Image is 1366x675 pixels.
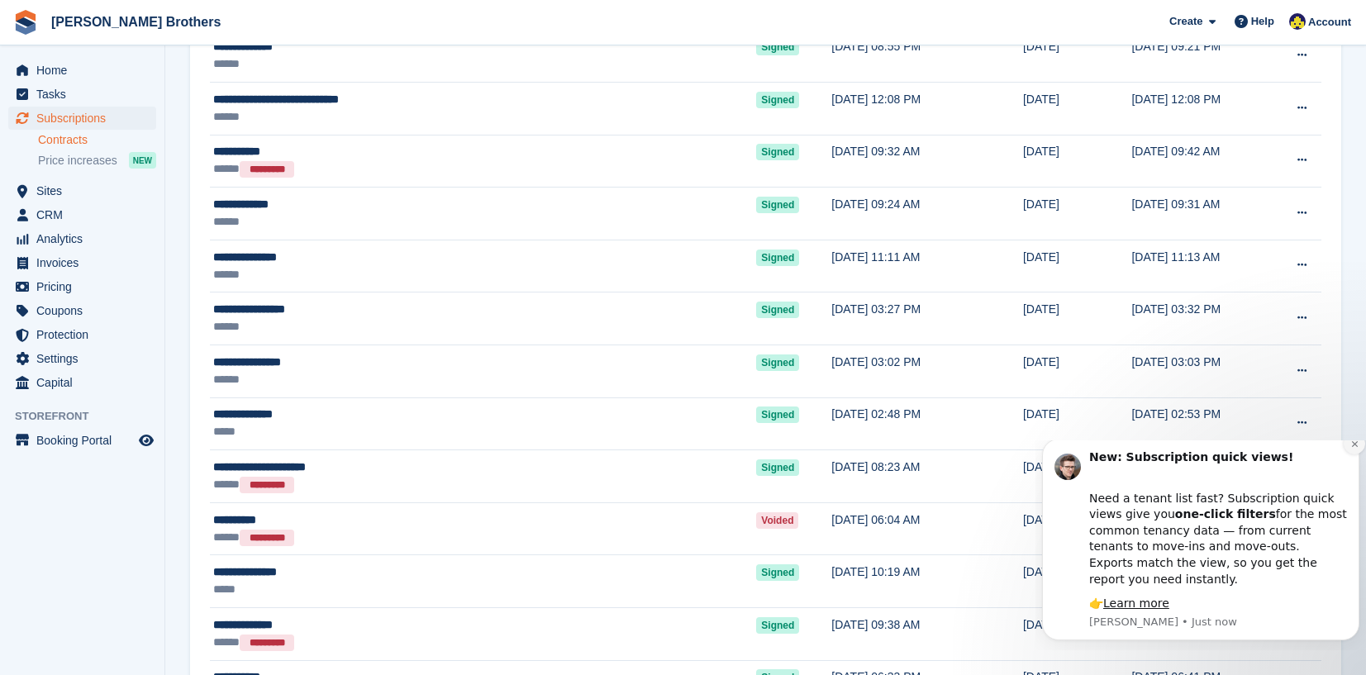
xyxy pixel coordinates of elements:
span: Signed [756,92,799,108]
span: Signed [756,39,799,55]
td: [DATE] 03:03 PM [1131,345,1268,398]
span: Voided [756,512,798,529]
td: [DATE] 09:31 AM [1131,188,1268,240]
p: Message from Steven, sent Just now [54,174,312,189]
td: [DATE] 09:24 AM [831,188,1023,240]
span: Analytics [36,227,136,250]
img: Cameron [1289,13,1306,30]
a: menu [8,203,156,226]
td: [DATE] [1023,30,1131,83]
span: Settings [36,347,136,370]
span: Signed [756,144,799,160]
td: [DATE] [1023,83,1131,135]
b: one-click filters [140,67,240,80]
span: Account [1308,14,1351,31]
img: Profile image for Steven [19,13,45,40]
td: [DATE] [1023,555,1131,608]
span: Price increases [38,153,117,169]
span: Pricing [36,275,136,298]
span: Help [1251,13,1274,30]
td: [DATE] 09:38 AM [831,607,1023,660]
td: [DATE] 12:08 PM [831,83,1023,135]
span: Signed [756,197,799,213]
a: menu [8,179,156,202]
span: Home [36,59,136,82]
span: Coupons [36,299,136,322]
td: [DATE] [1023,292,1131,345]
b: New: Subscription quick views! [54,10,258,23]
span: Sites [36,179,136,202]
td: [DATE] 11:11 AM [831,240,1023,292]
a: Learn more [68,156,134,169]
td: [DATE] 03:02 PM [831,345,1023,398]
td: [DATE] [1023,502,1131,555]
td: [DATE] 10:19 AM [831,555,1023,608]
td: [DATE] 09:21 PM [1131,30,1268,83]
div: Need a tenant list fast? Subscription quick views give you for the most common tenancy data — fro... [54,34,312,147]
span: Booking Portal [36,429,136,452]
a: menu [8,299,156,322]
td: [DATE] 03:32 PM [1131,292,1268,345]
span: Storefront [15,408,164,425]
a: [PERSON_NAME] Brothers [45,8,227,36]
a: menu [8,371,156,394]
span: Signed [756,564,799,581]
div: NEW [129,152,156,169]
td: [DATE] 09:32 AM [831,135,1023,188]
div: 👉 [54,155,312,172]
span: Invoices [36,251,136,274]
td: [DATE] 09:42 AM [1131,135,1268,188]
td: [DATE] 03:27 PM [831,292,1023,345]
td: [DATE] 11:13 AM [1131,240,1268,292]
a: menu [8,347,156,370]
td: [DATE] [1023,607,1131,660]
td: [DATE] [1023,345,1131,398]
td: [DATE] [1023,135,1131,188]
span: Tasks [36,83,136,106]
img: stora-icon-8386f47178a22dfd0bd8f6a31ec36ba5ce8667c1dd55bd0f319d3a0aa187defe.svg [13,10,38,35]
span: Signed [756,617,799,634]
span: Signed [756,302,799,318]
td: [DATE] 12:08 PM [1131,83,1268,135]
span: CRM [36,203,136,226]
td: [DATE] [1023,240,1131,292]
div: Message content [54,9,312,171]
a: Preview store [136,430,156,450]
td: [DATE] 08:55 PM [831,30,1023,83]
td: [DATE] 02:48 PM [831,397,1023,450]
a: Price increases NEW [38,151,156,169]
td: [DATE] 08:23 AM [831,450,1023,503]
a: menu [8,227,156,250]
td: [DATE] 06:04 AM [831,502,1023,555]
span: Signed [756,354,799,371]
a: Contracts [38,132,156,148]
iframe: Intercom notifications message [1035,440,1366,650]
td: [DATE] 02:53 PM [1131,397,1268,450]
span: Create [1169,13,1202,30]
span: Subscriptions [36,107,136,130]
span: Signed [756,459,799,476]
a: menu [8,251,156,274]
span: Signed [756,406,799,423]
a: menu [8,59,156,82]
td: [DATE] [1023,188,1131,240]
td: [DATE] [1023,450,1131,503]
span: Signed [756,250,799,266]
a: menu [8,107,156,130]
td: [DATE] [1023,397,1131,450]
a: menu [8,83,156,106]
span: Protection [36,323,136,346]
a: menu [8,429,156,452]
a: menu [8,275,156,298]
a: menu [8,323,156,346]
span: Capital [36,371,136,394]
